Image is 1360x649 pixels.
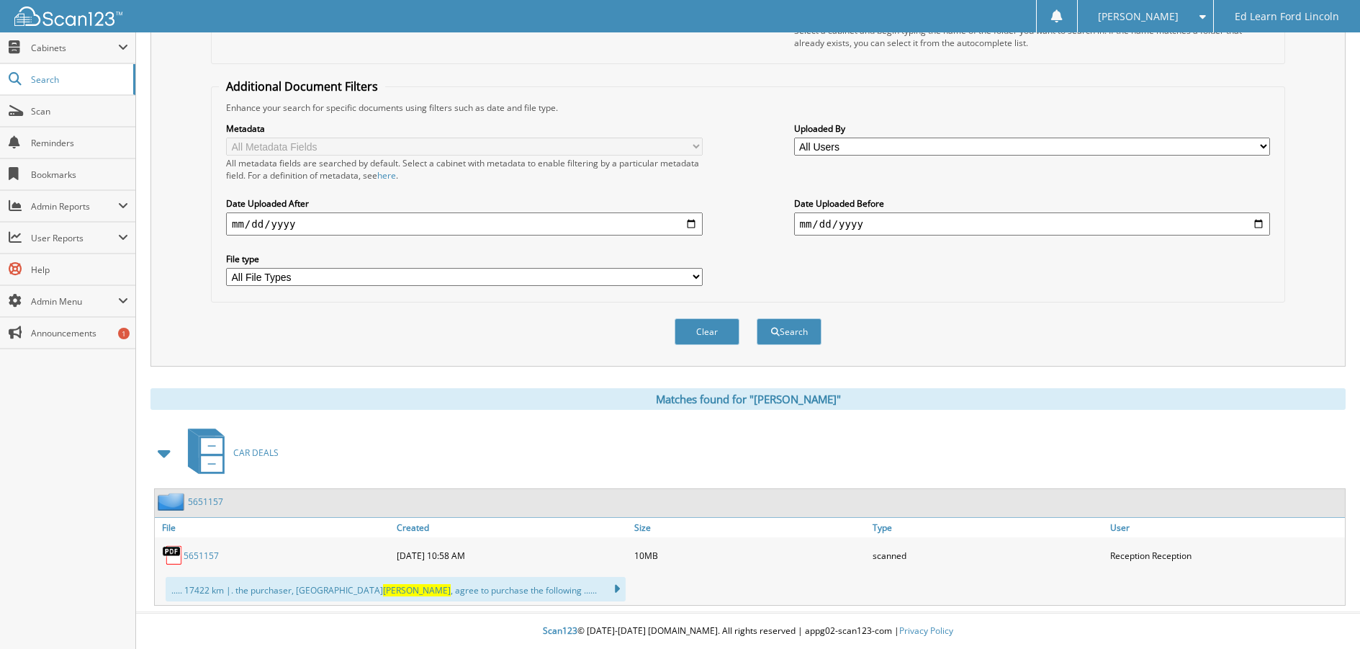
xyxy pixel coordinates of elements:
a: Size [631,518,869,537]
span: Admin Reports [31,200,118,212]
a: here [377,169,396,182]
div: Enhance your search for specific documents using filters such as date and file type. [219,102,1277,114]
div: Reception Reception [1107,541,1345,570]
a: User [1107,518,1345,537]
legend: Additional Document Filters [219,79,385,94]
a: CAR DEALS [179,424,279,481]
label: Date Uploaded After [226,197,703,210]
img: folder2.png [158,493,188,511]
div: [DATE] 10:58 AM [393,541,631,570]
a: Created [393,518,631,537]
img: scan123-logo-white.svg [14,6,122,26]
a: File [155,518,393,537]
label: Metadata [226,122,703,135]
div: scanned [869,541,1107,570]
span: Announcements [31,327,128,339]
a: 5651157 [184,550,219,562]
span: Bookmarks [31,169,128,181]
span: Admin Menu [31,295,118,308]
label: Uploaded By [794,122,1271,135]
span: Scan [31,105,128,117]
a: 5651157 [188,496,223,508]
span: Help [31,264,128,276]
button: Search [757,318,821,345]
label: File type [226,253,703,265]
a: Type [869,518,1107,537]
input: start [226,212,703,236]
span: CAR DEALS [233,447,279,459]
span: Scan123 [543,625,577,637]
img: PDF.png [162,545,184,566]
div: 1 [118,328,130,339]
span: Reminders [31,137,128,149]
span: Cabinets [31,42,118,54]
div: All metadata fields are searched by default. Select a cabinet with metadata to enable filtering b... [226,157,703,182]
div: ..... 17422 km |. the purchaser, [GEOGRAPHIC_DATA] , agree to purchase the following ...... [166,577,626,601]
span: [PERSON_NAME] [1098,12,1179,21]
span: [PERSON_NAME] [383,584,451,596]
div: 10MB [631,541,869,570]
div: © [DATE]-[DATE] [DOMAIN_NAME]. All rights reserved | appg02-scan123-com | [136,614,1360,649]
label: Date Uploaded Before [794,197,1271,210]
div: Matches found for "[PERSON_NAME]" [150,388,1346,410]
div: Select a cabinet and begin typing the name of the folder you want to search in. If the name match... [794,24,1271,49]
span: Search [31,73,126,86]
a: Privacy Policy [899,625,953,637]
button: Clear [675,318,739,345]
span: User Reports [31,232,118,244]
span: Ed Learn Ford Lincoln [1235,12,1339,21]
input: end [794,212,1271,236]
